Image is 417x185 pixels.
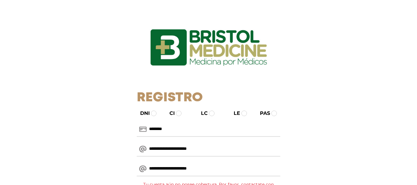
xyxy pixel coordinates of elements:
[135,110,150,117] label: DNI
[125,7,292,88] img: logo_ingresarbristol.jpg
[228,110,240,117] label: LE
[164,110,175,117] label: CI
[195,110,208,117] label: LC
[137,90,280,106] h1: Registro
[254,110,270,117] label: PAS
